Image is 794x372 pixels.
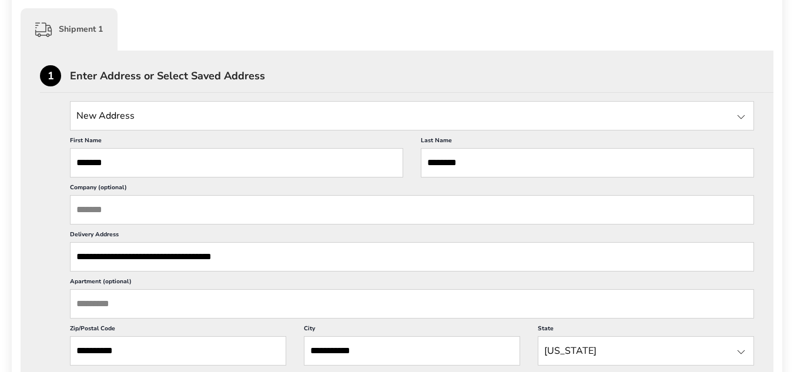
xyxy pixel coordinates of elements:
label: Zip/Postal Code [70,324,286,336]
div: Enter Address or Select Saved Address [70,71,773,81]
input: Apartment [70,289,754,319]
input: Last Name [421,148,754,177]
label: First Name [70,136,403,148]
label: Delivery Address [70,230,754,242]
input: Company [70,195,754,224]
label: State [538,324,754,336]
label: Apartment (optional) [70,277,754,289]
input: State [538,336,754,366]
div: 1 [40,65,61,86]
input: City [304,336,520,366]
input: State [70,101,754,130]
div: Shipment 1 [21,8,118,51]
label: Last Name [421,136,754,148]
input: ZIP [70,336,286,366]
input: First Name [70,148,403,177]
label: Company (optional) [70,183,754,195]
input: Delivery Address [70,242,754,272]
label: City [304,324,520,336]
